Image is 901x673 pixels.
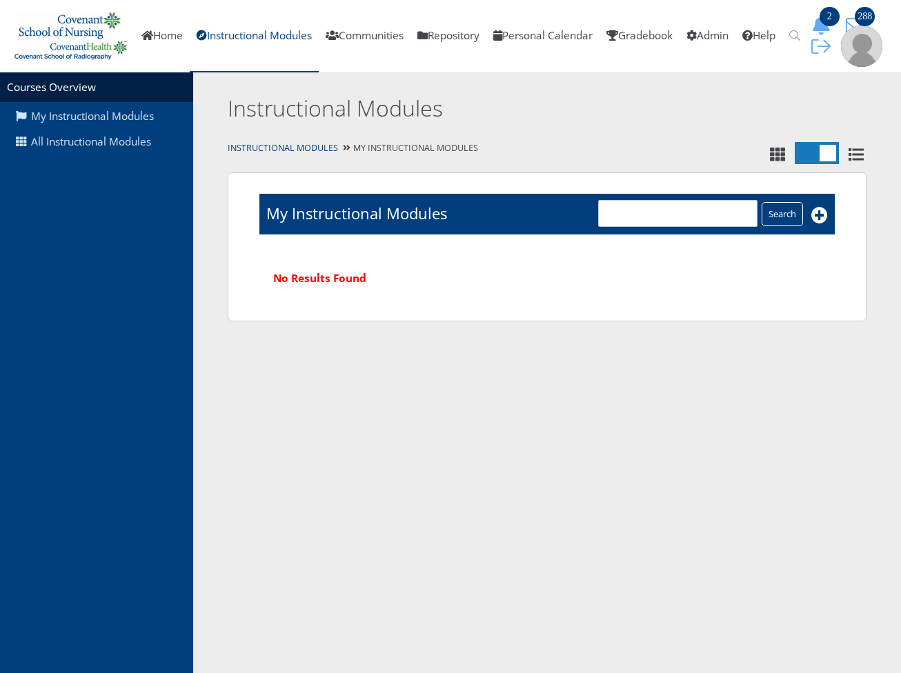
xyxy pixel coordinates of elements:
[259,257,835,300] div: No Results Found
[841,17,875,32] a: 288
[806,15,841,35] button: 2
[228,93,733,124] h2: Instructional Modules
[846,147,867,162] i: List
[266,203,447,224] h1: My Instructional Modules
[855,7,875,26] span: 288
[767,147,788,162] i: Tile
[841,15,875,35] button: 288
[806,17,841,32] a: 2
[193,139,901,159] div: My Instructional Modules
[7,80,96,94] a: Courses Overview
[762,202,803,226] input: Search
[820,7,840,26] span: 2
[228,142,338,154] a: Instructional Modules
[811,207,828,223] i: Add New
[841,26,882,67] img: user-profile-default-picture.png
